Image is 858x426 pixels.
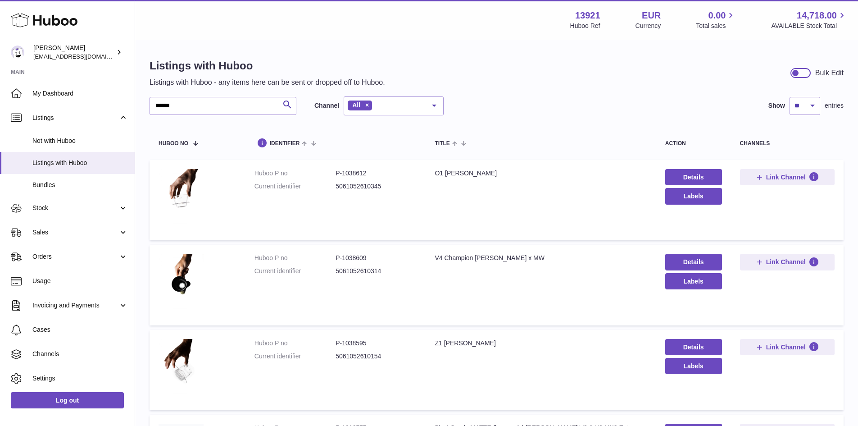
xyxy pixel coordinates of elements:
[336,339,417,348] dd: P-1038595
[33,53,132,60] span: [EMAIL_ADDRESS][DOMAIN_NAME]
[771,9,847,30] a: 14,718.00 AVAILABLE Stock Total
[159,339,204,399] img: Z1 Brewer
[435,339,647,348] div: Z1 [PERSON_NAME]
[32,350,128,358] span: Channels
[435,254,647,262] div: V4 Champion [PERSON_NAME] x MW
[150,78,385,87] p: Listings with Huboo - any items here can be sent or dropped off to Huboo.
[708,9,726,22] span: 0.00
[815,68,844,78] div: Bulk Edit
[665,339,722,355] a: Details
[11,46,24,59] img: internalAdmin-13921@internal.huboo.com
[696,22,736,30] span: Total sales
[336,182,417,191] dd: 5061052610345
[254,169,336,178] dt: Huboo P no
[32,137,128,145] span: Not with Huboo
[740,169,835,185] button: Link Channel
[32,181,128,189] span: Bundles
[254,352,336,361] dt: Current identifier
[270,141,300,147] span: identifier
[32,325,128,334] span: Cases
[665,358,722,374] button: Labels
[32,252,118,261] span: Orders
[766,258,806,266] span: Link Channel
[642,9,661,22] strong: EUR
[254,182,336,191] dt: Current identifier
[636,22,661,30] div: Currency
[336,254,417,262] dd: P-1038609
[665,188,722,204] button: Labels
[696,9,736,30] a: 0.00 Total sales
[32,204,118,212] span: Stock
[254,254,336,262] dt: Huboo P no
[336,352,417,361] dd: 5061052610154
[32,89,128,98] span: My Dashboard
[352,101,360,109] span: All
[33,44,114,61] div: [PERSON_NAME]
[254,267,336,275] dt: Current identifier
[32,159,128,167] span: Listings with Huboo
[768,101,785,110] label: Show
[32,374,128,383] span: Settings
[32,301,118,310] span: Invoicing and Payments
[825,101,844,110] span: entries
[336,169,417,178] dd: P-1038612
[32,277,128,285] span: Usage
[32,114,118,122] span: Listings
[159,254,204,314] img: V4 Champion Brewer x MW
[150,59,385,73] h1: Listings with Huboo
[435,141,449,147] span: title
[740,254,835,270] button: Link Channel
[11,392,124,408] a: Log out
[665,141,722,147] div: action
[32,228,118,237] span: Sales
[771,22,847,30] span: AVAILABLE Stock Total
[570,22,600,30] div: Huboo Ref
[159,169,204,229] img: O1 Brewer
[336,267,417,275] dd: 5061052610314
[254,339,336,348] dt: Huboo P no
[740,339,835,355] button: Link Channel
[740,141,835,147] div: channels
[665,254,722,270] a: Details
[159,141,188,147] span: Huboo no
[766,173,806,181] span: Link Channel
[435,169,647,178] div: O1 [PERSON_NAME]
[575,9,600,22] strong: 13921
[665,273,722,289] button: Labels
[797,9,837,22] span: 14,718.00
[665,169,722,185] a: Details
[314,101,339,110] label: Channel
[766,343,806,351] span: Link Channel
